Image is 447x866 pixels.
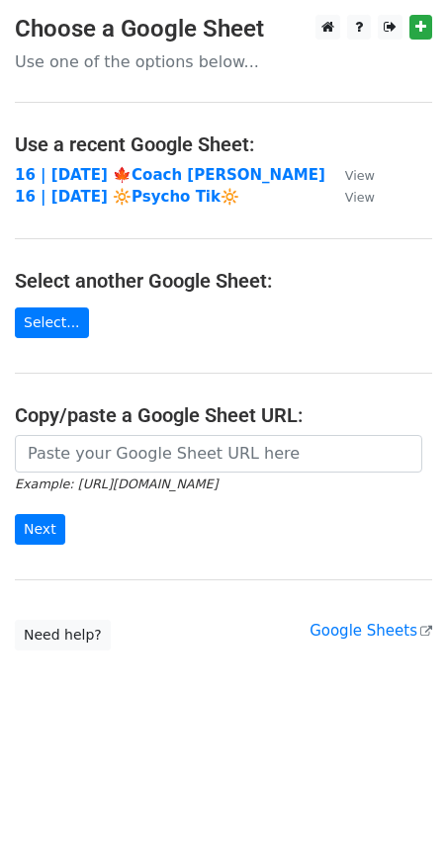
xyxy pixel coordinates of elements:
[15,435,422,473] input: Paste your Google Sheet URL here
[15,188,239,206] a: 16 | [DATE] 🔆Psycho Tik🔆
[15,269,432,293] h4: Select another Google Sheet:
[15,403,432,427] h4: Copy/paste a Google Sheet URL:
[15,307,89,338] a: Select...
[325,188,375,206] a: View
[15,166,325,184] a: 16 | [DATE] 🍁Coach [PERSON_NAME]
[15,51,432,72] p: Use one of the options below...
[15,476,218,491] small: Example: [URL][DOMAIN_NAME]
[15,514,65,545] input: Next
[325,166,375,184] a: View
[15,132,432,156] h4: Use a recent Google Sheet:
[310,622,432,640] a: Google Sheets
[345,168,375,183] small: View
[15,15,432,43] h3: Choose a Google Sheet
[345,190,375,205] small: View
[15,620,111,650] a: Need help?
